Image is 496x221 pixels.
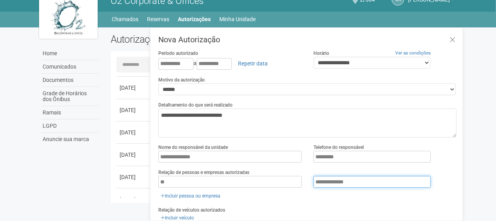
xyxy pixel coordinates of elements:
label: Período autorizado [158,50,198,57]
a: Ver as condições [395,50,431,56]
div: [DATE] [120,106,149,114]
label: Relação de veículos autorizados [158,207,225,214]
a: Home [41,47,99,60]
label: Motivo da autorização [158,76,205,83]
label: Horário [313,50,329,57]
a: Anuncie sua marca [41,133,99,146]
div: a [158,57,302,70]
a: Minha Unidade [220,14,256,25]
label: Relação de pessoas e empresas autorizadas [158,169,249,176]
label: Detalhamento do que será realizado [158,101,233,109]
a: Repetir data [233,57,273,70]
a: Incluir pessoa ou empresa [158,192,223,200]
div: [DATE] [120,151,149,159]
a: LGPD [41,120,99,133]
div: [DATE] [120,173,149,181]
a: Grade de Horários dos Ônibus [41,87,99,106]
h3: Nova Autorização [158,36,457,43]
label: Telefone do responsável [313,144,364,151]
label: Nome do responsável da unidade [158,144,228,151]
div: [DATE] [120,84,149,92]
div: [DATE] [120,196,149,203]
a: Autorizações [178,14,211,25]
h2: Autorizações [111,33,278,45]
a: Reservas [147,14,170,25]
a: Documentos [41,74,99,87]
a: Chamados [112,14,139,25]
a: Comunicados [41,60,99,74]
a: Ramais [41,106,99,120]
div: [DATE] [120,129,149,136]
